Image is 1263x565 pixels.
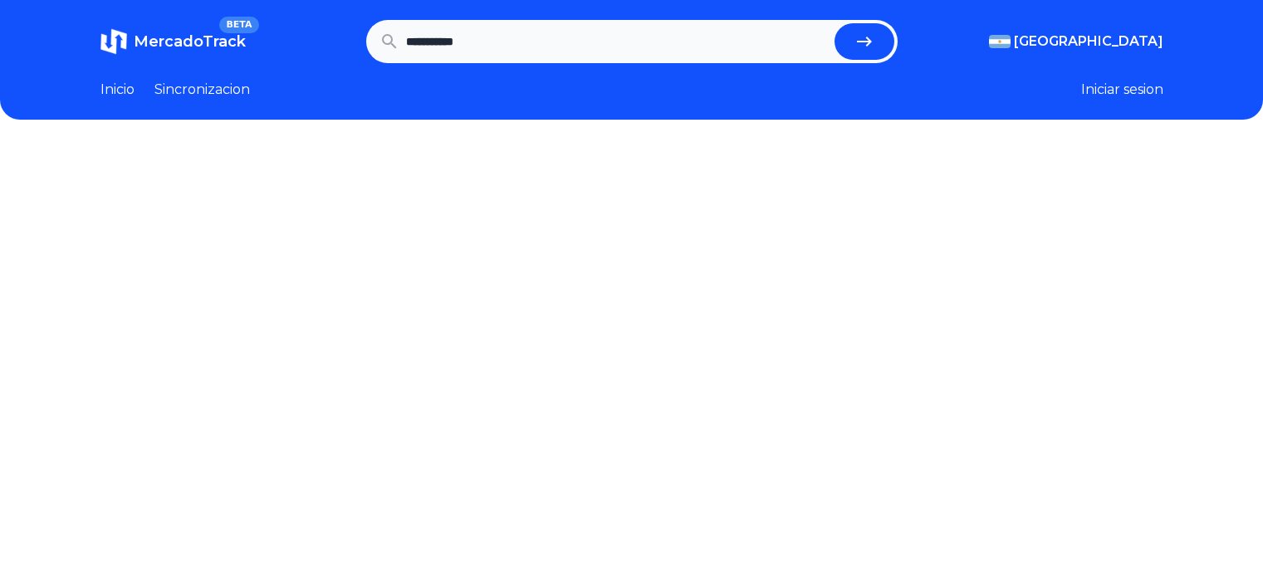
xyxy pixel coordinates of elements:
[134,32,246,51] span: MercadoTrack
[989,35,1011,48] img: Argentina
[100,28,246,55] a: MercadoTrackBETA
[219,17,258,33] span: BETA
[154,80,250,100] a: Sincronizacion
[989,32,1163,52] button: [GEOGRAPHIC_DATA]
[100,28,127,55] img: MercadoTrack
[1014,32,1163,52] span: [GEOGRAPHIC_DATA]
[1081,80,1163,100] button: Iniciar sesion
[100,80,135,100] a: Inicio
